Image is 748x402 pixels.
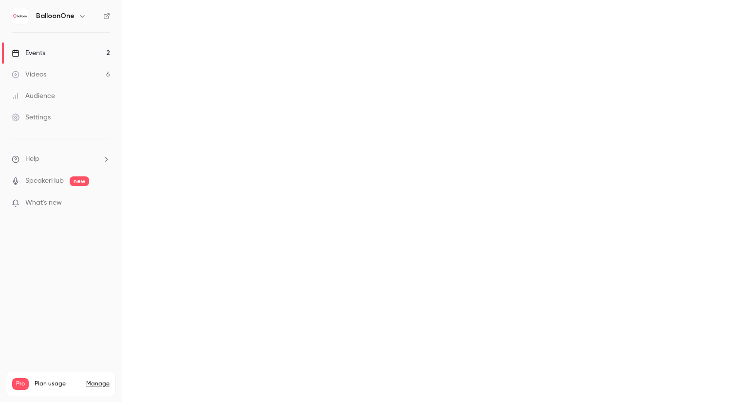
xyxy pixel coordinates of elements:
span: Help [25,154,39,164]
span: Pro [12,378,29,390]
span: Plan usage [35,380,80,388]
a: Manage [86,380,110,388]
h6: BalloonOne [36,11,75,21]
div: Events [12,48,45,58]
span: new [70,176,89,186]
iframe: Noticeable Trigger [98,199,110,208]
div: Videos [12,70,46,79]
img: BalloonOne [12,8,28,24]
li: help-dropdown-opener [12,154,110,164]
span: What's new [25,198,62,208]
div: Audience [12,91,55,101]
div: Settings [12,113,51,122]
a: SpeakerHub [25,176,64,186]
